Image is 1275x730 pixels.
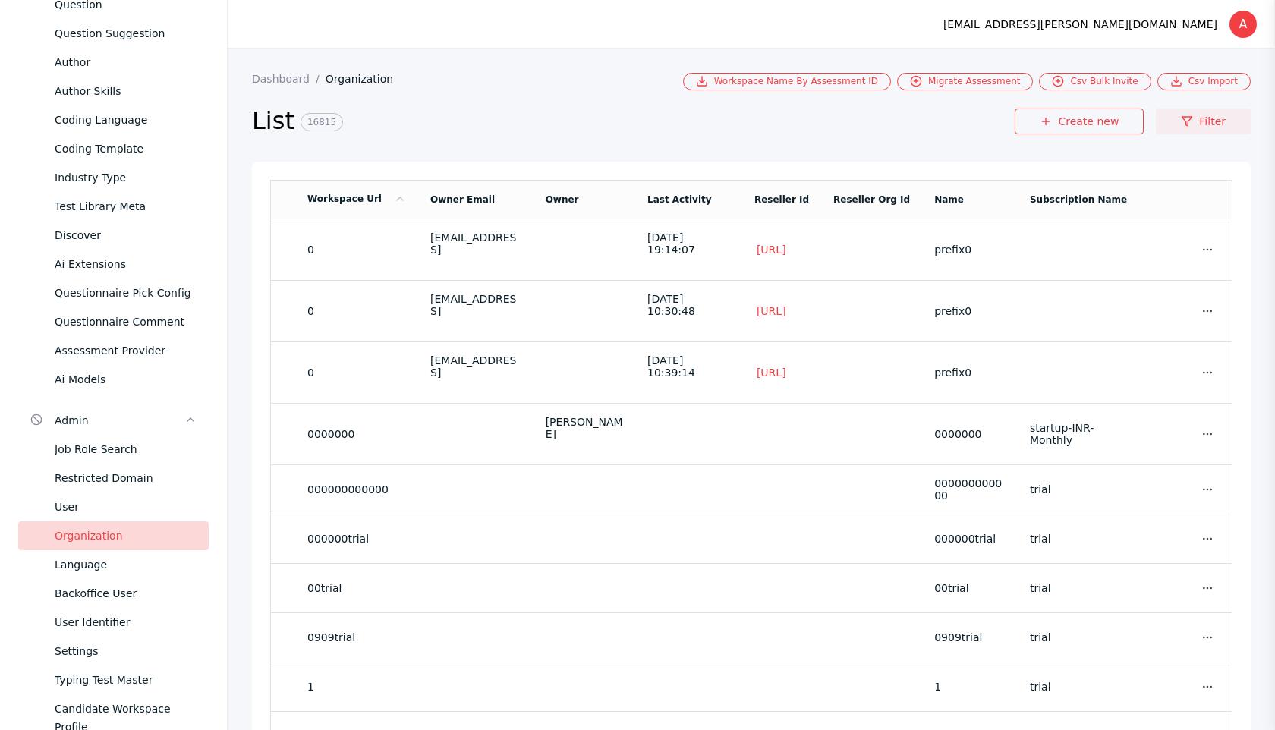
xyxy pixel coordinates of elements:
[55,555,197,574] div: Language
[1030,533,1135,545] section: trial
[18,550,209,579] a: Language
[418,180,534,219] td: Owner Email
[1030,194,1127,205] a: Subscription Name
[897,73,1033,90] a: Migrate Assessment
[1157,73,1251,90] a: Csv Import
[252,73,326,85] a: Dashboard
[1030,422,1135,446] section: startup-INR-Monthly
[18,307,209,336] a: Questionnaire Comment
[546,416,623,440] div: [PERSON_NAME]
[635,180,742,219] td: Last Activity
[934,305,1006,317] section: prefix0
[252,105,1015,137] h2: List
[55,671,197,689] div: Typing Test Master
[1030,631,1135,643] section: trial
[1229,11,1257,38] div: A
[18,48,209,77] a: Author
[934,194,964,205] a: Name
[18,492,209,521] a: User
[55,255,197,273] div: Ai Extensions
[934,477,1006,502] section: 000000000000
[55,642,197,660] div: Settings
[1030,483,1135,496] section: trial
[18,250,209,278] a: Ai Extensions
[18,77,209,105] a: Author Skills
[18,435,209,464] a: Job Role Search
[307,681,406,693] section: 1
[55,498,197,516] div: User
[18,278,209,307] a: Questionnaire Pick Config
[55,411,184,430] div: Admin
[754,366,789,379] a: [URL]
[833,194,910,205] a: Reseller Org Id
[55,82,197,100] div: Author Skills
[307,244,406,256] section: 0
[1030,582,1135,594] section: trial
[1030,681,1135,693] section: trial
[55,584,197,603] div: Backoffice User
[18,163,209,192] a: Industry Type
[18,579,209,608] a: Backoffice User
[934,582,1006,594] section: 00trial
[934,631,1006,643] section: 0909trial
[55,197,197,216] div: Test Library Meta
[647,231,730,256] div: [DATE] 19:14:07
[55,613,197,631] div: User Identifier
[307,367,406,379] section: 0
[1156,109,1251,134] a: Filter
[55,226,197,244] div: Discover
[55,53,197,71] div: Author
[647,293,730,317] div: [DATE] 10:30:48
[18,637,209,665] a: Settings
[934,428,1006,440] section: 0000000
[18,192,209,221] a: Test Library Meta
[55,370,197,389] div: Ai Models
[18,105,209,134] a: Coding Language
[18,336,209,365] a: Assessment Provider
[647,354,730,379] div: [DATE] 10:39:14
[307,483,406,496] section: 000000000000
[307,305,406,317] section: 0
[18,665,209,694] a: Typing Test Master
[55,140,197,158] div: Coding Template
[934,681,1006,693] section: 1
[1015,109,1144,134] a: Create new
[430,231,521,256] div: [EMAIL_ADDRESS]
[754,194,809,205] a: Reseller Id
[18,221,209,250] a: Discover
[18,134,209,163] a: Coding Template
[943,15,1217,33] div: [EMAIL_ADDRESS][PERSON_NAME][DOMAIN_NAME]
[754,304,789,318] a: [URL]
[55,111,197,129] div: Coding Language
[55,527,197,545] div: Organization
[55,168,197,187] div: Industry Type
[307,533,406,545] section: 000000trial
[55,284,197,302] div: Questionnaire Pick Config
[18,19,209,48] a: Question Suggestion
[307,582,406,594] section: 00trial
[301,113,343,131] span: 16815
[18,521,209,550] a: Organization
[55,440,197,458] div: Job Role Search
[934,367,1006,379] section: prefix0
[934,244,1006,256] section: prefix0
[55,469,197,487] div: Restricted Domain
[934,533,1006,545] section: 000000trial
[1039,73,1151,90] a: Csv Bulk Invite
[326,73,406,85] a: Organization
[683,73,891,90] a: Workspace Name By Assessment ID
[534,180,635,219] td: Owner
[18,365,209,394] a: Ai Models
[430,293,521,317] div: [EMAIL_ADDRESS]
[55,24,197,42] div: Question Suggestion
[754,243,789,256] a: [URL]
[18,608,209,637] a: User Identifier
[18,464,209,492] a: Restricted Domain
[307,428,406,440] section: 0000000
[307,631,406,643] section: 0909trial
[307,194,406,204] a: Workspace Url
[55,313,197,331] div: Questionnaire Comment
[430,354,521,379] div: [EMAIL_ADDRESS]
[55,341,197,360] div: Assessment Provider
